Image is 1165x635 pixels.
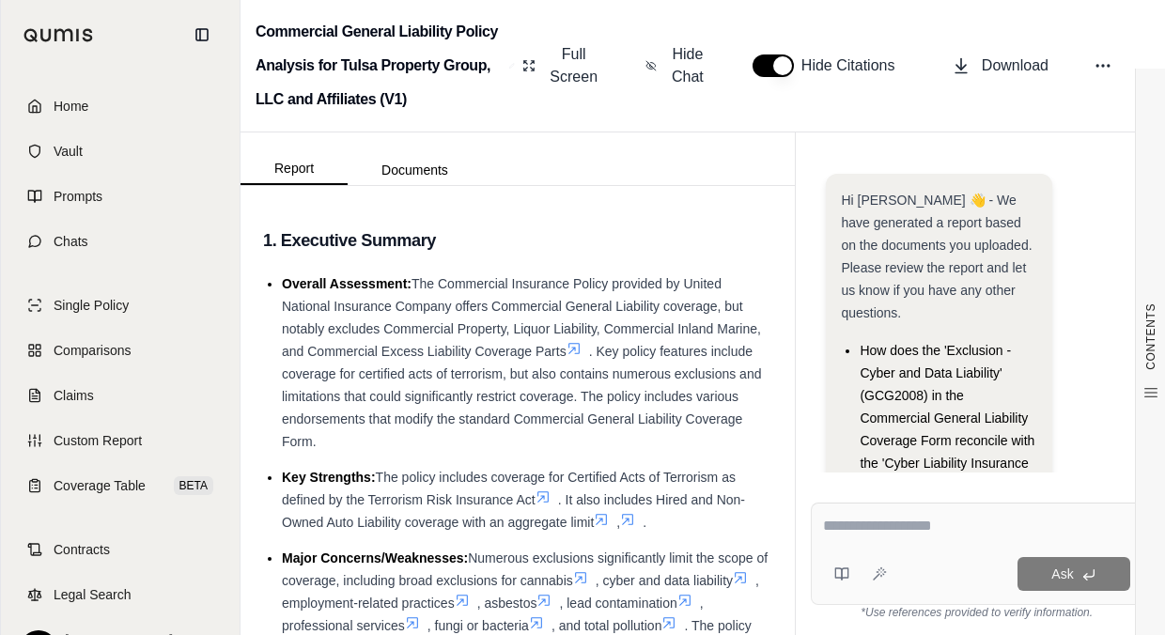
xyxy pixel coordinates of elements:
[54,431,142,450] span: Custom Report
[54,585,132,604] span: Legal Search
[282,470,736,507] span: The policy includes coverage for Certified Acts of Terrorism as defined by the Terrorism Risk Ins...
[860,343,1034,538] span: How does the 'Exclusion - Cyber and Data Liability' (GCG2008) in the Commercial General Liability...
[12,574,228,615] a: Legal Search
[12,85,228,127] a: Home
[282,550,768,588] span: Numerous exclusions significantly limit the scope of coverage, including broad exclusions for can...
[982,54,1048,77] span: Download
[1051,566,1073,581] span: Ask
[1017,557,1130,591] button: Ask
[547,43,600,88] span: Full Screen
[477,596,537,611] span: , asbestos
[427,618,529,633] span: , fungi or bacteria
[559,596,676,611] span: , lead contamination
[282,470,376,485] span: Key Strengths:
[282,276,412,291] span: Overall Assessment:
[638,36,715,96] button: Hide Chat
[54,187,102,206] span: Prompts
[12,221,228,262] a: Chats
[12,131,228,172] a: Vault
[12,285,228,326] a: Single Policy
[282,492,745,530] span: . It also includes Hired and Non-Owned Auto Liability coverage with an aggregate limit
[282,344,761,449] span: . Key policy features include coverage for certified acts of terrorism, but also contains numerou...
[616,515,620,530] span: ,
[643,515,646,530] span: .
[348,155,482,185] button: Documents
[841,193,1032,320] span: Hi [PERSON_NAME] 👋 - We have generated a report based on the documents you uploaded. Please revie...
[596,573,733,588] span: , cyber and data liability
[12,465,228,506] a: Coverage TableBETA
[174,476,213,495] span: BETA
[1143,303,1158,370] span: CONTENTS
[54,97,88,116] span: Home
[282,550,468,565] span: Major Concerns/Weaknesses:
[551,618,662,633] span: , and total pollution
[23,28,94,42] img: Qumis Logo
[811,605,1142,620] div: *Use references provided to verify information.
[944,47,1056,85] button: Download
[12,529,228,570] a: Contracts
[515,36,608,96] button: Full Screen
[801,54,907,77] span: Hide Citations
[54,296,129,315] span: Single Policy
[12,176,228,217] a: Prompts
[12,330,228,371] a: Comparisons
[54,341,131,360] span: Comparisons
[256,15,502,116] h2: Commercial General Liability Policy Analysis for Tulsa Property Group, LLC and Affiliates (V1)
[282,276,761,359] span: The Commercial Insurance Policy provided by United National Insurance Company offers Commercial G...
[54,386,94,405] span: Claims
[12,420,228,461] a: Custom Report
[54,476,146,495] span: Coverage Table
[54,232,88,251] span: Chats
[54,142,83,161] span: Vault
[12,375,228,416] a: Claims
[187,20,217,50] button: Collapse sidebar
[668,43,707,88] span: Hide Chat
[263,224,772,257] h3: 1. Executive Summary
[241,153,348,185] button: Report
[54,540,110,559] span: Contracts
